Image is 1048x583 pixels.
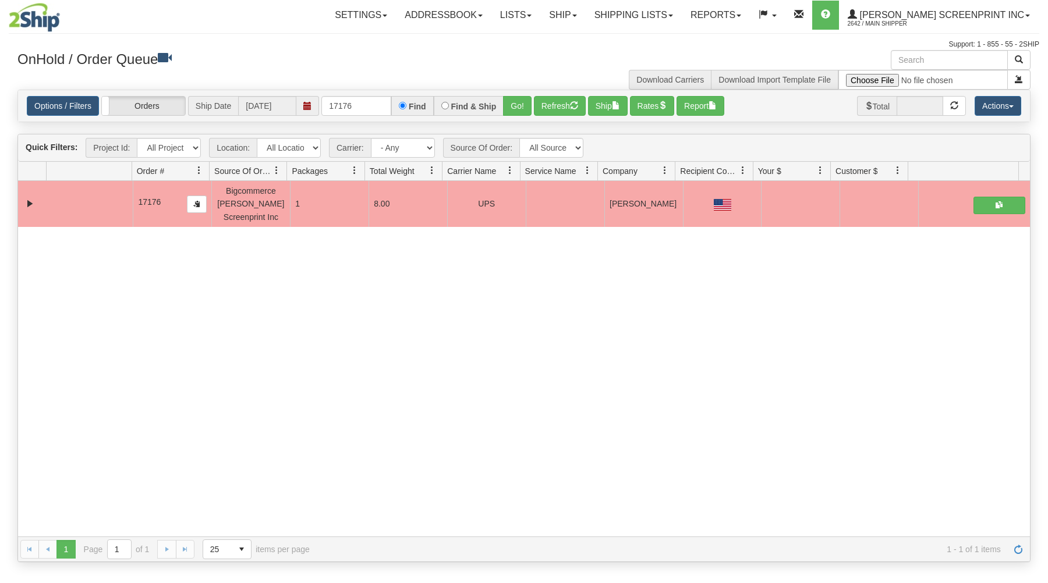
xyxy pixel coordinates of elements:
[345,161,364,180] a: Packages filter column settings
[655,161,675,180] a: Company filter column settings
[108,540,131,559] input: Page 1
[137,165,164,177] span: Order #
[295,199,300,208] span: 1
[396,1,491,30] a: Addressbook
[422,161,442,180] a: Total Weight filter column settings
[188,96,238,116] span: Ship Date
[370,165,415,177] span: Total Weight
[1021,232,1047,351] iframe: chat widget
[540,1,585,30] a: Ship
[534,96,586,116] button: Refresh
[102,97,185,115] label: Orders
[500,161,520,180] a: Carrier Name filter column settings
[187,195,207,213] button: Copy to clipboard
[835,165,877,177] span: Customer $
[604,181,683,226] td: [PERSON_NAME]
[321,96,391,116] input: Order #
[329,138,371,158] span: Carrier:
[973,197,1025,214] button: Shipping Documents
[677,96,724,116] button: Report
[680,165,738,177] span: Recipient Country
[409,102,426,111] label: Find
[56,540,75,559] span: Page 1
[491,1,540,30] a: Lists
[714,199,731,211] img: US
[217,184,285,223] div: Bigcommerce [PERSON_NAME] Screenprint Inc
[27,96,99,116] a: Options / Filters
[636,75,704,84] a: Download Carriers
[718,75,831,84] a: Download Import Template File
[525,165,576,177] span: Service Name
[210,543,225,555] span: 25
[138,197,161,207] span: 17176
[888,161,908,180] a: Customer $ filter column settings
[838,70,1008,90] input: Import
[810,161,830,180] a: Your $ filter column settings
[630,96,675,116] button: Rates
[848,18,935,30] span: 2642 / Main Shipper
[267,161,286,180] a: Source Of Order filter column settings
[588,96,628,116] button: Ship
[1009,540,1028,559] a: Refresh
[891,50,1008,70] input: Search
[203,539,252,559] span: Page sizes drop down
[26,141,77,153] label: Quick Filters:
[84,539,150,559] span: Page of 1
[975,96,1021,116] button: Actions
[209,138,257,158] span: Location:
[9,40,1039,49] div: Support: 1 - 855 - 55 - 2SHIP
[9,3,60,32] img: logo2642.jpg
[578,161,597,180] a: Service Name filter column settings
[447,165,496,177] span: Carrier Name
[214,165,272,177] span: Source Of Order
[326,1,396,30] a: Settings
[18,134,1030,162] div: grid toolbar
[374,199,390,208] span: 8.00
[857,96,897,116] span: Total
[452,197,521,210] div: UPS
[451,102,497,111] label: Find & Ship
[503,96,532,116] button: Go!
[326,545,1001,554] span: 1 - 1 of 1 items
[603,165,638,177] span: Company
[733,161,753,180] a: Recipient Country filter column settings
[839,1,1039,30] a: [PERSON_NAME] Screenprint Inc 2642 / Main Shipper
[189,161,209,180] a: Order # filter column settings
[292,165,327,177] span: Packages
[23,197,37,211] a: Collapse
[203,539,310,559] span: items per page
[232,540,251,559] span: select
[1007,50,1031,70] button: Search
[443,138,520,158] span: Source Of Order:
[682,1,750,30] a: Reports
[86,138,137,158] span: Project Id:
[586,1,682,30] a: Shipping lists
[857,10,1024,20] span: [PERSON_NAME] Screenprint Inc
[17,50,515,67] h3: OnHold / Order Queue
[758,165,781,177] span: Your $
